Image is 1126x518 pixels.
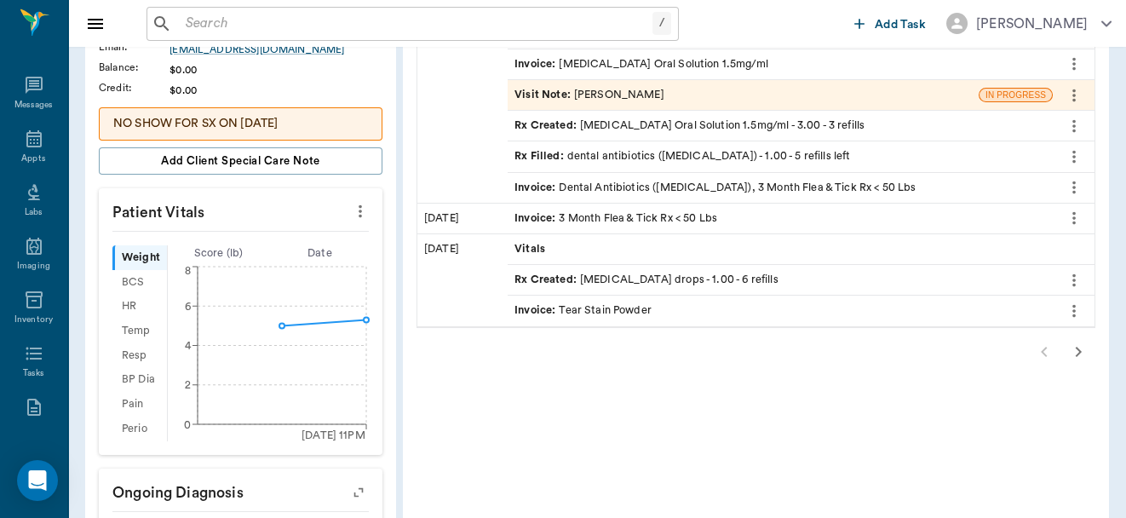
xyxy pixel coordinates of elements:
input: Search [179,12,652,36]
div: [PERSON_NAME] [514,87,664,103]
tspan: 6 [185,301,191,311]
div: Temp [112,319,167,343]
div: [DATE] [417,234,508,326]
p: Ongoing diagnosis [99,469,382,511]
a: [EMAIL_ADDRESS][DOMAIN_NAME] [169,42,382,57]
div: BP Dia [112,368,167,393]
div: Score ( lb ) [168,245,269,262]
span: Add client Special Care Note [161,152,320,170]
div: Labs [25,206,43,219]
span: Invoice : [514,302,559,319]
button: more [1060,112,1088,141]
span: IN PROGRESS [980,89,1052,101]
div: HR [112,295,167,319]
div: $0.00 [169,62,382,78]
span: Invoice : [514,210,559,227]
div: $0.00 [169,83,382,98]
div: Tasks [23,367,44,380]
div: [MEDICAL_DATA] Oral Solution 1.5mg/ml - 3.00 - 3 refills [514,118,865,134]
tspan: 4 [185,341,192,351]
div: Tear Stain Powder [514,302,652,319]
button: more [1060,142,1088,171]
div: [MEDICAL_DATA] Oral Solution 1.5mg/ml [514,56,768,72]
button: more [1060,173,1088,202]
span: Rx Created : [514,272,580,288]
tspan: 8 [185,266,191,276]
div: Inventory [14,314,53,326]
p: Patient Vitals [99,188,382,231]
span: Invoice : [514,56,559,72]
div: Messages [14,99,54,112]
p: NO SHOW FOR SX ON [DATE] [113,115,368,133]
span: Rx Created : [514,118,580,134]
button: more [1060,81,1088,110]
span: Visit Note : [514,87,574,103]
div: / [652,12,671,35]
span: Invoice : [514,180,559,196]
div: Dental Antibiotics ([MEDICAL_DATA]), 3 Month Flea & Tick Rx < 50 Lbs [514,180,916,196]
span: Rx Filled : [514,148,567,164]
button: more [1060,296,1088,325]
div: [MEDICAL_DATA] drops - 1.00 - 6 refills [514,272,778,288]
button: more [1060,204,1088,233]
div: Appts [21,153,45,165]
div: Imaging [17,260,50,273]
div: Credit : [99,80,169,95]
button: [PERSON_NAME] [933,8,1125,39]
button: more [347,197,374,226]
div: BCS [112,270,167,295]
button: Close drawer [78,7,112,41]
tspan: 0 [184,419,191,429]
div: [DATE] [417,204,508,233]
div: Pain [112,392,167,417]
div: Open Intercom Messenger [17,460,58,501]
tspan: [DATE] 11PM [302,430,365,440]
button: more [1060,49,1088,78]
div: Resp [112,343,167,368]
span: Vitals [514,241,549,257]
div: Perio [112,417,167,441]
div: Weight [112,245,167,270]
tspan: 2 [185,380,191,390]
div: Date [269,245,371,262]
button: Add Task [847,8,933,39]
div: 3 Month Flea & Tick Rx < 50 Lbs [514,210,717,227]
div: [PERSON_NAME] [976,14,1088,34]
button: more [1060,266,1088,295]
button: Add client Special Care Note [99,147,382,175]
div: dental antibiotics ([MEDICAL_DATA]) - 1.00 - 5 refills left [514,148,850,164]
div: Email : [99,39,169,55]
div: Balance : [99,60,169,75]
